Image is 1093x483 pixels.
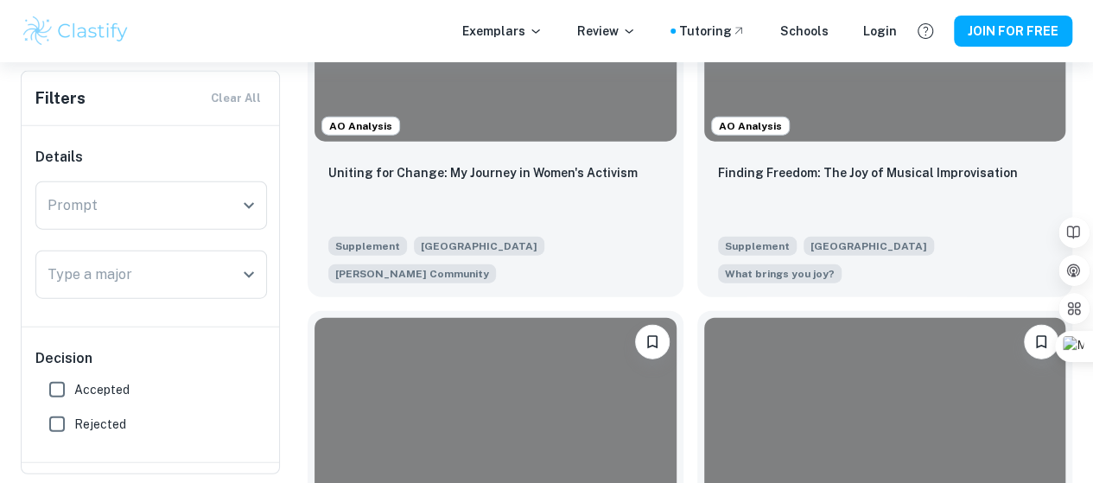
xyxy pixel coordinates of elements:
span: Students entering Brown often find that making their home on College Hill naturally invites refle... [328,263,496,283]
p: Review [577,22,636,41]
h6: Decision [35,348,267,369]
span: Supplement [328,237,407,256]
a: Tutoring [679,22,746,41]
span: [GEOGRAPHIC_DATA] [414,237,544,256]
a: Login [863,22,897,41]
span: AO Analysis [712,118,789,134]
span: Rejected [74,415,126,434]
img: Clastify logo [21,14,130,48]
span: [GEOGRAPHIC_DATA] [804,237,934,256]
span: Brown students care deeply about their work and the world around them. Students find contentment,... [718,263,842,283]
button: Please log in to bookmark exemplars [1024,325,1058,359]
button: Help and Feedback [911,16,940,46]
span: [PERSON_NAME] Community [335,266,489,282]
button: Open [237,263,261,287]
p: Finding Freedom: The Joy of Musical Improvisation [718,163,1018,182]
h6: Details [35,147,267,168]
span: Supplement [718,237,797,256]
p: Exemplars [462,22,543,41]
span: AO Analysis [322,118,399,134]
button: Open [237,194,261,218]
p: Uniting for Change: My Journey in Women's Activism [328,163,638,182]
span: Accepted [74,380,130,399]
a: Schools [780,22,829,41]
button: Please log in to bookmark exemplars [635,325,670,359]
span: What brings you joy? [725,266,835,282]
button: JOIN FOR FREE [954,16,1072,47]
h6: Filters [35,86,86,111]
